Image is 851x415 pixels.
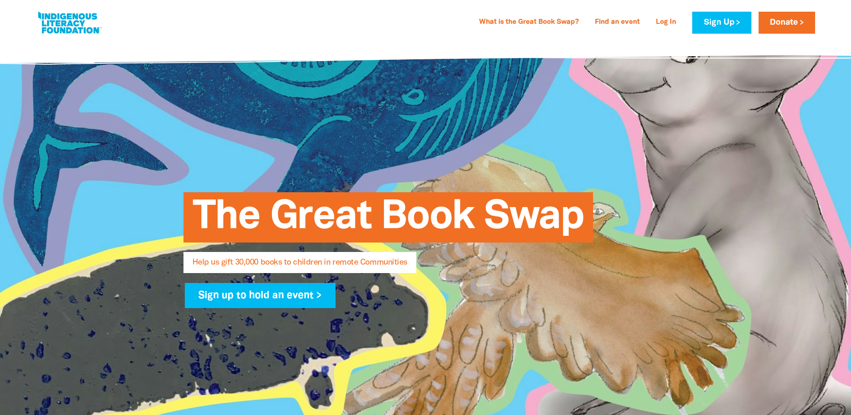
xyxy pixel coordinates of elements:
a: Donate [759,12,815,34]
a: Log In [650,15,681,30]
a: Find an event [589,15,645,30]
span: The Great Book Swap [192,199,584,243]
a: What is the Great Book Swap? [474,15,584,30]
span: Help us gift 30,000 books to children in remote Communities [192,259,407,273]
a: Sign Up [692,12,751,34]
a: Sign up to hold an event > [185,283,336,308]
